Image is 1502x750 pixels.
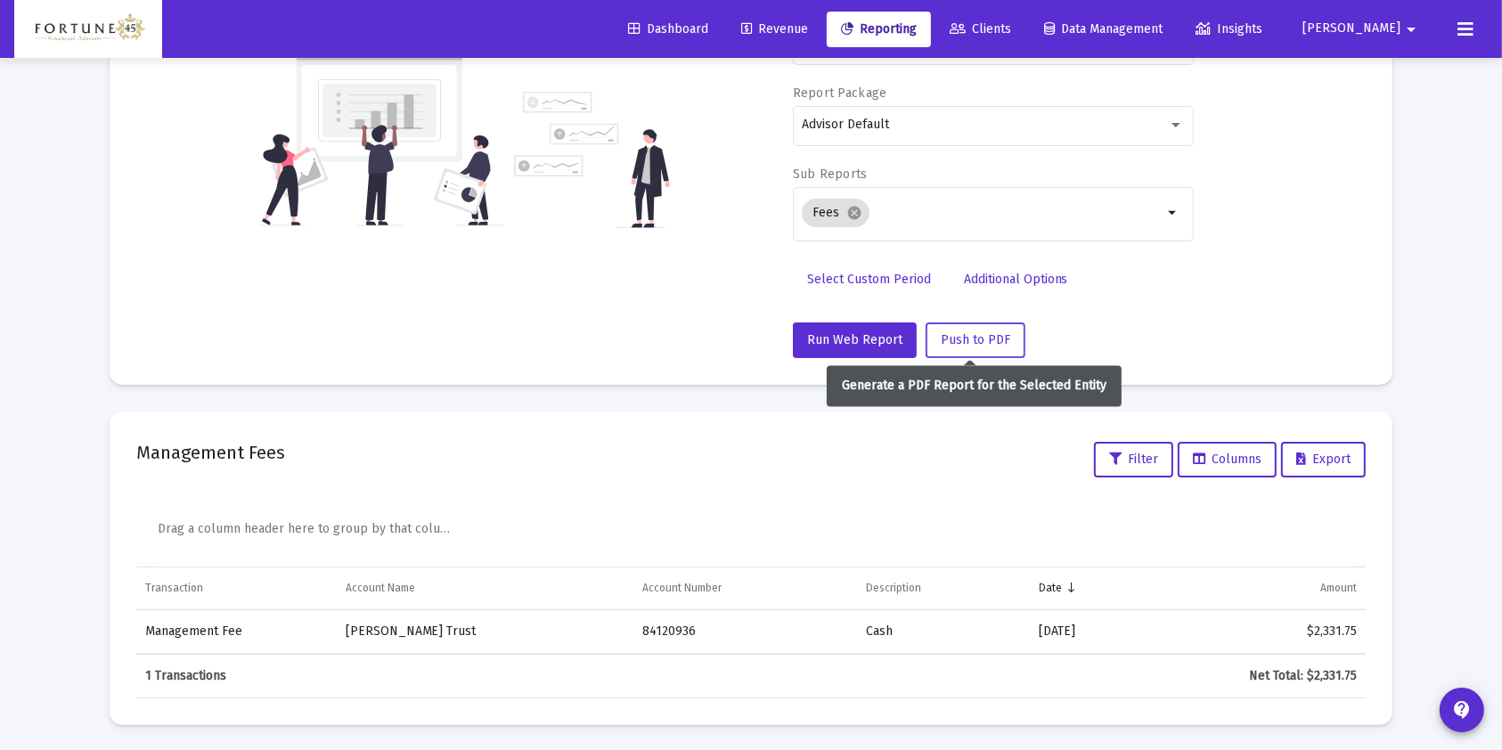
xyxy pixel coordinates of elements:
h2: Management Fees [136,438,285,467]
mat-icon: contact_support [1451,699,1473,721]
label: Sub Reports [793,167,868,182]
img: reporting-alt [514,92,670,228]
mat-chip: Fees [802,199,869,227]
mat-chip-list: Selection [802,195,1163,231]
div: Data grid [136,499,1366,698]
a: Revenue [727,12,822,47]
button: [PERSON_NAME] [1281,11,1443,46]
div: 1 Transactions [145,667,328,685]
div: $2,331.75 [1157,623,1357,640]
span: Reporting [841,21,917,37]
td: Column Transaction [136,567,337,610]
label: Report Package [793,86,887,101]
td: Cash [857,610,1030,653]
td: Column Account Name [337,567,634,610]
span: Insights [1196,21,1262,37]
td: Column Date [1031,567,1148,610]
span: Advisor Default [802,117,889,132]
span: Dashboard [628,21,708,37]
mat-icon: arrow_drop_down [1163,202,1184,224]
a: Data Management [1030,12,1177,47]
div: Date [1040,581,1063,595]
span: Data Management [1044,21,1163,37]
span: Push to PDF [941,332,1010,347]
a: Insights [1181,12,1277,47]
mat-icon: arrow_drop_down [1400,12,1422,47]
td: 84120936 [633,610,857,653]
a: Dashboard [614,12,722,47]
div: Data grid toolbar [158,499,1353,567]
div: Description [866,581,921,595]
div: Account Number [642,581,722,595]
button: Run Web Report [793,322,917,358]
a: Clients [935,12,1025,47]
td: Column Description [857,567,1030,610]
span: [PERSON_NAME] [1302,21,1400,37]
mat-icon: cancel [846,205,862,221]
span: Columns [1193,452,1261,467]
button: Filter [1094,442,1173,477]
span: Revenue [741,21,808,37]
span: Run Web Report [807,332,902,347]
span: Filter [1109,452,1158,467]
td: [DATE] [1031,610,1148,653]
span: Export [1296,452,1351,467]
img: Dashboard [28,12,149,47]
div: Amount [1320,581,1357,595]
div: Net Total: $2,331.75 [1157,667,1357,685]
button: Columns [1178,442,1277,477]
div: Drag a column header here to group by that column [158,514,450,544]
div: Transaction [145,581,203,595]
div: Account Name [346,581,415,595]
button: Push to PDF [926,322,1025,358]
td: Column Account Number [633,567,857,610]
td: Column Amount [1148,567,1366,610]
span: Clients [950,21,1011,37]
td: [PERSON_NAME] Trust [337,610,634,653]
span: Additional Options [964,272,1068,287]
span: Select Custom Period [807,272,931,287]
button: Export [1281,442,1366,477]
img: reporting [258,52,503,228]
td: Management Fee [136,610,337,653]
a: Reporting [827,12,931,47]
